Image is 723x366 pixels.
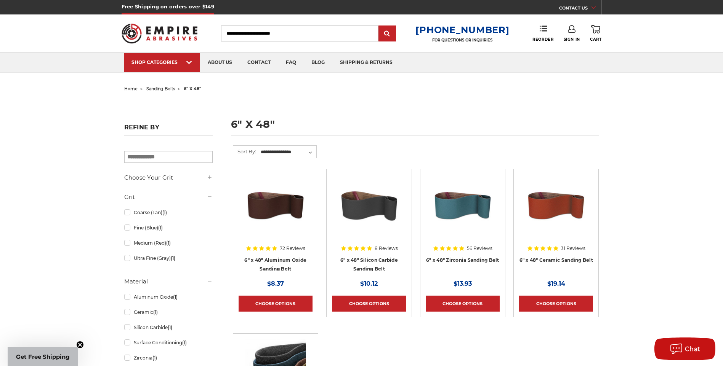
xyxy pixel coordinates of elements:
[124,277,213,286] h5: Material
[240,53,278,72] a: contact
[233,146,256,157] label: Sort By:
[590,37,601,42] span: Cart
[654,337,715,360] button: Chat
[380,26,395,41] input: Submit
[153,309,158,315] span: (1)
[340,257,398,272] a: 6" x 48" Silicon Carbide Sanding Belt
[231,119,599,135] h1: 6" x 48"
[239,175,313,248] a: 6" x 48" Aluminum Oxide Sanding Belt
[426,296,500,312] a: Choose Options
[532,37,553,42] span: Reorder
[280,246,305,251] span: 72 Reviews
[124,336,213,349] a: Surface Conditioning
[532,25,553,41] a: Reorder
[8,347,78,366] div: Get Free ShippingClose teaser
[171,255,175,261] span: (1)
[146,86,175,91] a: sanding belts
[124,321,213,334] a: Silicon Carbide
[76,341,84,348] button: Close teaser
[124,173,213,182] h5: Choose Your Grit
[124,306,213,319] a: Ceramic
[685,345,701,353] span: Chat
[244,257,306,272] a: 6" x 48" Aluminum Oxide Sanding Belt
[260,146,316,158] select: Sort By:
[131,59,192,65] div: SHOP CATEGORIES
[124,221,213,234] a: Fine (Blue)
[124,206,213,219] a: Coarse (Tan)
[124,290,213,304] a: Aluminum Oxide
[184,86,201,91] span: 6" x 48"
[162,210,167,215] span: (1)
[360,280,378,287] span: $10.12
[561,246,585,251] span: 31 Reviews
[278,53,304,72] a: faq
[152,355,157,361] span: (1)
[304,53,332,72] a: blog
[332,175,406,248] a: 6" x 48" Silicon Carbide File Belt
[124,236,213,250] a: Medium (Red)
[173,294,178,300] span: (1)
[432,175,493,236] img: 6" x 48" Zirconia Sanding Belt
[245,175,306,236] img: 6" x 48" Aluminum Oxide Sanding Belt
[415,38,509,43] p: FOR QUESTIONS OR INQUIRIES
[467,246,492,251] span: 56 Reviews
[124,251,213,265] a: Ultra Fine (Gray)
[124,124,213,135] h5: Refine by
[547,280,565,287] span: $19.14
[182,340,187,345] span: (1)
[519,175,593,248] a: 6" x 48" Ceramic Sanding Belt
[332,296,406,312] a: Choose Options
[519,296,593,312] a: Choose Options
[267,280,284,287] span: $8.37
[200,53,240,72] a: about us
[526,175,587,236] img: 6" x 48" Ceramic Sanding Belt
[454,280,472,287] span: $13.93
[426,175,500,248] a: 6" x 48" Zirconia Sanding Belt
[166,240,171,246] span: (1)
[124,86,138,91] a: home
[559,4,601,14] a: CONTACT US
[375,246,398,251] span: 8 Reviews
[332,53,400,72] a: shipping & returns
[124,351,213,364] a: Zirconia
[16,353,70,360] span: Get Free Shipping
[168,325,172,330] span: (1)
[590,25,601,42] a: Cart
[122,19,198,48] img: Empire Abrasives
[426,257,499,263] a: 6" x 48" Zirconia Sanding Belt
[338,175,399,236] img: 6" x 48" Silicon Carbide File Belt
[124,193,213,202] h5: Grit
[158,225,163,231] span: (1)
[519,257,593,263] a: 6" x 48" Ceramic Sanding Belt
[564,37,580,42] span: Sign In
[415,24,509,35] a: [PHONE_NUMBER]
[239,296,313,312] a: Choose Options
